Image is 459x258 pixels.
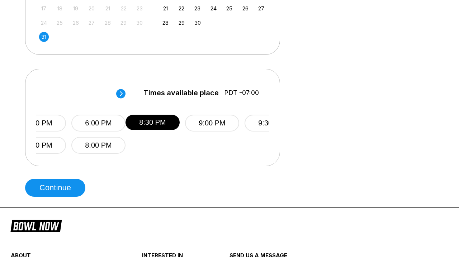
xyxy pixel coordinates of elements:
[71,137,126,154] button: 8:00 PM
[87,4,96,13] div: Not available Wednesday, August 20th, 2025
[245,115,299,132] button: 9:30 PM
[103,18,113,28] div: Not available Thursday, August 28th, 2025
[71,4,81,13] div: Not available Tuesday, August 19th, 2025
[161,4,170,13] div: Choose Sunday, September 21st, 2025
[177,4,186,13] div: Choose Monday, September 22nd, 2025
[71,115,126,132] button: 6:00 PM
[87,18,96,28] div: Not available Wednesday, August 27th, 2025
[126,115,180,130] button: 8:30 PM
[25,179,85,197] button: Continue
[135,4,145,13] div: Not available Saturday, August 23rd, 2025
[209,4,218,13] div: Choose Wednesday, September 24th, 2025
[185,115,239,132] button: 9:00 PM
[39,4,49,13] div: Not available Sunday, August 17th, 2025
[224,4,234,13] div: Choose Thursday, September 25th, 2025
[143,89,219,97] span: Times available place
[103,4,113,13] div: Not available Thursday, August 21st, 2025
[193,4,202,13] div: Choose Tuesday, September 23rd, 2025
[193,18,202,28] div: Choose Tuesday, September 30th, 2025
[55,18,65,28] div: Not available Monday, August 25th, 2025
[39,32,49,42] div: Choose Sunday, August 31st, 2025
[161,18,170,28] div: Choose Sunday, September 28th, 2025
[119,18,128,28] div: Not available Friday, August 29th, 2025
[135,18,145,28] div: Not available Saturday, August 30th, 2025
[119,4,128,13] div: Not available Friday, August 22nd, 2025
[55,4,65,13] div: Not available Monday, August 18th, 2025
[12,115,66,132] button: 5:30 PM
[39,18,49,28] div: Not available Sunday, August 24th, 2025
[241,4,250,13] div: Choose Friday, September 26th, 2025
[256,4,266,13] div: Choose Saturday, September 27th, 2025
[12,137,66,154] button: 7:30 PM
[177,18,186,28] div: Choose Monday, September 29th, 2025
[71,18,81,28] div: Not available Tuesday, August 26th, 2025
[224,89,259,97] span: PDT -07:00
